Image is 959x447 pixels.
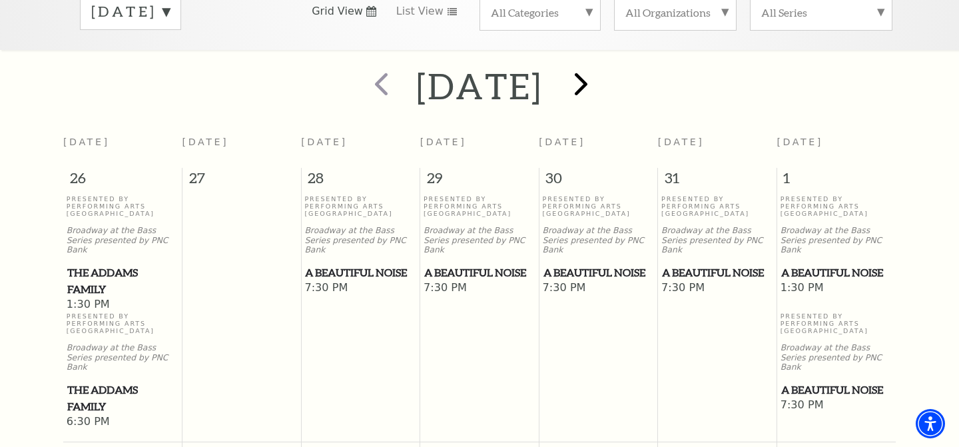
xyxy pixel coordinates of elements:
[304,195,416,218] p: Presented By Performing Arts [GEOGRAPHIC_DATA]
[304,264,416,281] a: A Beautiful Noise
[539,168,658,195] span: 30
[539,137,585,147] span: [DATE]
[301,137,348,147] span: [DATE]
[91,1,170,22] label: [DATE]
[67,415,179,430] span: 6:30 PM
[182,137,229,147] span: [DATE]
[424,264,535,281] a: A Beautiful Noise
[67,382,179,414] a: The Addams Family
[781,382,893,398] a: A Beautiful Noise
[781,398,893,413] span: 7:30 PM
[67,264,179,297] a: The Addams Family
[661,281,773,296] span: 7:30 PM
[67,264,178,297] span: The Addams Family
[67,195,179,218] p: Presented By Performing Arts [GEOGRAPHIC_DATA]
[781,195,893,218] p: Presented By Performing Arts [GEOGRAPHIC_DATA]
[67,343,179,372] p: Broadway at the Bass Series presented by PNC Bank
[304,281,416,296] span: 7:30 PM
[67,298,179,312] span: 1:30 PM
[661,226,773,255] p: Broadway at the Bass Series presented by PNC Bank
[781,281,893,296] span: 1:30 PM
[543,281,655,296] span: 7:30 PM
[781,382,892,398] span: A Beautiful Noise
[305,264,416,281] span: A Beautiful Noise
[781,264,892,281] span: A Beautiful Noise
[543,195,655,218] p: Presented By Performing Arts [GEOGRAPHIC_DATA]
[761,5,881,19] label: All Series
[781,312,893,335] p: Presented By Performing Arts [GEOGRAPHIC_DATA]
[67,312,179,335] p: Presented By Performing Arts [GEOGRAPHIC_DATA]
[424,226,535,255] p: Broadway at the Bass Series presented by PNC Bank
[625,5,725,19] label: All Organizations
[777,137,823,147] span: [DATE]
[424,281,535,296] span: 7:30 PM
[916,409,945,438] div: Accessibility Menu
[63,168,182,195] span: 26
[420,168,539,195] span: 29
[661,195,773,218] p: Presented By Performing Arts [GEOGRAPHIC_DATA]
[658,168,777,195] span: 31
[67,382,178,414] span: The Addams Family
[662,264,773,281] span: A Beautiful Noise
[182,168,301,195] span: 27
[491,5,589,19] label: All Categories
[781,226,893,255] p: Broadway at the Bass Series presented by PNC Bank
[420,137,467,147] span: [DATE]
[424,195,535,218] p: Presented By Performing Arts [GEOGRAPHIC_DATA]
[67,226,179,255] p: Broadway at the Bass Series presented by PNC Bank
[781,343,893,372] p: Broadway at the Bass Series presented by PNC Bank
[543,226,655,255] p: Broadway at the Bass Series presented by PNC Bank
[304,226,416,255] p: Broadway at the Bass Series presented by PNC Bank
[543,264,654,281] span: A Beautiful Noise
[355,63,404,110] button: prev
[661,264,773,281] a: A Beautiful Noise
[416,65,542,107] h2: [DATE]
[658,137,705,147] span: [DATE]
[312,4,363,19] span: Grid View
[543,264,655,281] a: A Beautiful Noise
[63,137,110,147] span: [DATE]
[555,63,604,110] button: next
[777,168,896,195] span: 1
[781,264,893,281] a: A Beautiful Noise
[396,4,444,19] span: List View
[302,168,420,195] span: 28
